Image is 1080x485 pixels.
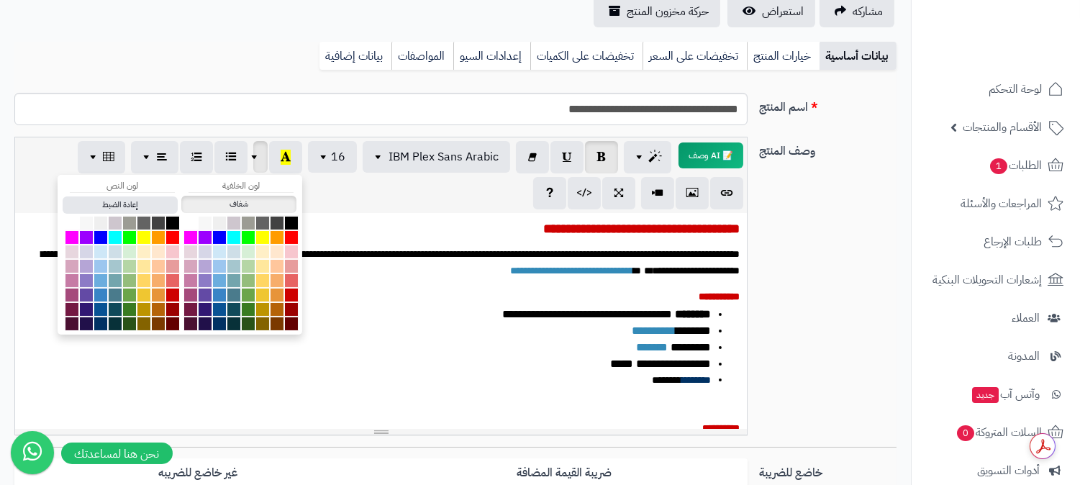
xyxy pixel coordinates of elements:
[920,415,1071,450] a: السلات المتروكة0
[189,180,294,193] div: لون الخلفية
[762,3,804,20] span: استعراض
[920,148,1071,183] a: الطلبات1
[530,42,643,71] a: تخفيضات على الكميات
[70,180,175,193] div: لون النص
[853,3,883,20] span: مشاركه
[920,263,1071,297] a: إشعارات التحويلات البنكية
[972,387,999,403] span: جديد
[363,141,510,173] button: IBM Plex Sans Arabic
[391,42,453,71] a: المواصفات
[1008,346,1040,366] span: المدونة
[961,194,1042,214] span: المراجعات والأسئلة
[753,137,902,160] label: وصف المنتج
[331,148,345,166] span: 16
[963,117,1042,137] span: الأقسام والمنتجات
[971,384,1040,404] span: وآتس آب
[984,232,1042,252] span: طلبات الإرجاع
[679,142,743,168] button: 📝 AI وصف
[920,72,1071,106] a: لوحة التحكم
[932,270,1042,290] span: إشعارات التحويلات البنكية
[920,377,1071,412] a: وآتس آبجديد
[389,148,499,166] span: IBM Plex Sans Arabic
[753,458,902,481] label: خاضع للضريبة
[920,225,1071,259] a: طلبات الإرجاع
[977,461,1040,481] span: أدوات التسويق
[989,79,1042,99] span: لوحة التحكم
[982,40,1066,71] img: logo-2.png
[747,42,820,71] a: خيارات المنتج
[956,422,1042,443] span: السلات المتروكة
[643,42,747,71] a: تخفيضات على السعر
[308,141,357,173] button: 16
[920,339,1071,373] a: المدونة
[627,3,709,20] span: حركة مخزون المنتج
[181,196,296,213] button: شفاف
[319,42,391,71] a: بيانات إضافية
[989,155,1042,176] span: الطلبات
[920,186,1071,221] a: المراجعات والأسئلة
[920,301,1071,335] a: العملاء
[1012,308,1040,328] span: العملاء
[453,42,530,71] a: إعدادات السيو
[957,425,974,441] span: 0
[753,93,902,116] label: اسم المنتج
[990,158,1007,174] span: 1
[820,42,897,71] a: بيانات أساسية
[63,196,178,214] button: إعادة الضبط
